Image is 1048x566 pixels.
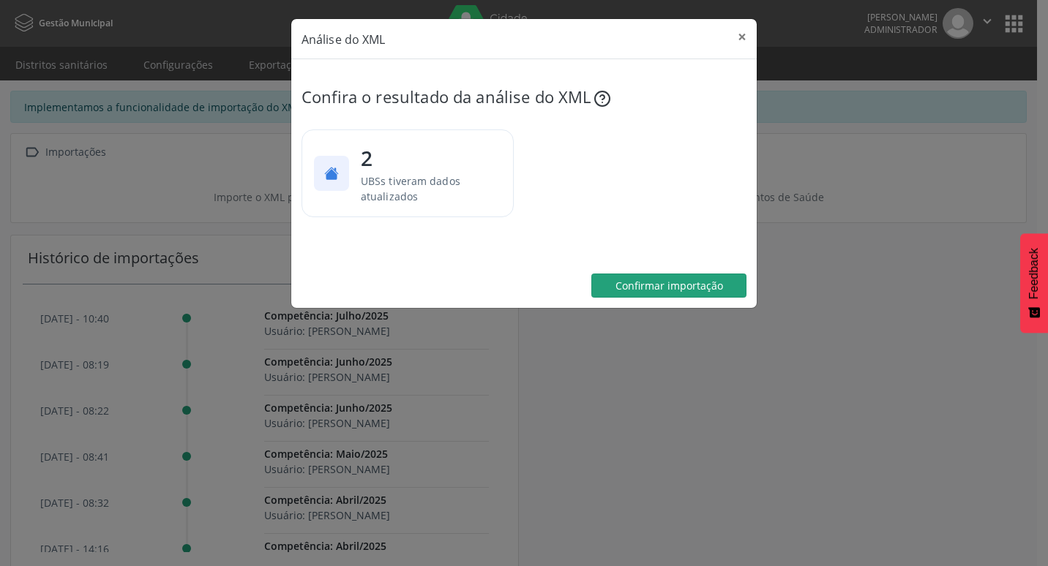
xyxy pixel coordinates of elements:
[361,174,460,203] span: UBSs tiveram dados atualizados
[361,143,495,173] span: 2
[727,19,757,55] button: Close
[324,166,339,181] svg: house fill
[1028,248,1041,299] span: Feedback
[615,279,723,293] span: Confirmar importação
[591,273,746,298] button: Confirmar importação
[302,85,746,109] div: Confira o resultado da análise do XML
[1020,233,1048,333] button: Feedback - Mostrar pesquisa
[302,31,385,48] span: Análise do XML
